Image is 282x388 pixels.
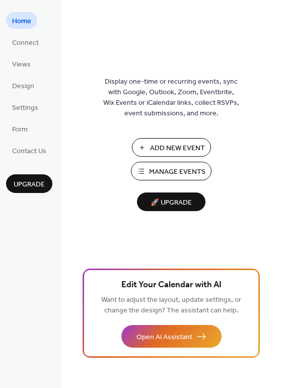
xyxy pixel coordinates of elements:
[137,192,205,211] button: 🚀 Upgrade
[150,143,205,154] span: Add New Event
[12,103,38,113] span: Settings
[121,325,222,348] button: Open AI Assistant
[103,77,239,119] span: Display one-time or recurring events, sync with Google, Outlook, Zoom, Eventbrite, Wix Events or ...
[6,174,52,193] button: Upgrade
[131,162,211,180] button: Manage Events
[6,120,34,137] a: Form
[101,293,241,317] span: Want to adjust the layout, update settings, or change the design? The assistant can help.
[6,99,44,115] a: Settings
[149,167,205,177] span: Manage Events
[121,278,222,292] span: Edit Your Calendar with AI
[6,12,37,29] a: Home
[6,77,40,94] a: Design
[6,142,52,159] a: Contact Us
[12,81,34,92] span: Design
[12,146,46,157] span: Contact Us
[143,196,199,210] span: 🚀 Upgrade
[12,38,39,48] span: Connect
[132,138,211,157] button: Add New Event
[12,16,31,27] span: Home
[6,34,45,50] a: Connect
[12,59,31,70] span: Views
[6,55,37,72] a: Views
[136,332,192,343] span: Open AI Assistant
[14,179,45,190] span: Upgrade
[12,124,28,135] span: Form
